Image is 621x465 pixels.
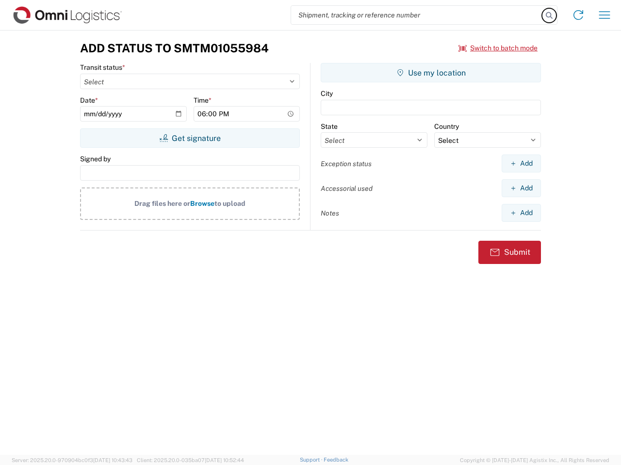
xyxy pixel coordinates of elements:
button: Submit [478,241,541,264]
button: Switch to batch mode [458,40,538,56]
label: Time [194,96,212,105]
label: Transit status [80,63,125,72]
span: Client: 2025.20.0-035ba07 [137,457,244,463]
label: Date [80,96,98,105]
label: Exception status [321,159,372,168]
button: Get signature [80,128,300,148]
span: Drag files here or [134,200,190,207]
label: Country [434,122,459,131]
button: Add [502,204,541,222]
input: Shipment, tracking or reference number [291,6,542,24]
button: Add [502,155,541,172]
span: Copyright © [DATE]-[DATE] Agistix Inc., All Rights Reserved [460,456,609,465]
span: [DATE] 10:43:43 [93,457,132,463]
span: [DATE] 10:52:44 [205,457,244,463]
a: Feedback [324,457,348,463]
button: Use my location [321,63,541,82]
span: to upload [214,200,245,207]
span: Browse [190,200,214,207]
button: Add [502,179,541,197]
label: Signed by [80,155,111,163]
a: Support [300,457,324,463]
label: City [321,89,333,98]
label: Notes [321,209,339,217]
h3: Add Status to SMTM01055984 [80,41,269,55]
label: Accessorial used [321,184,373,193]
label: State [321,122,338,131]
span: Server: 2025.20.0-970904bc0f3 [12,457,132,463]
